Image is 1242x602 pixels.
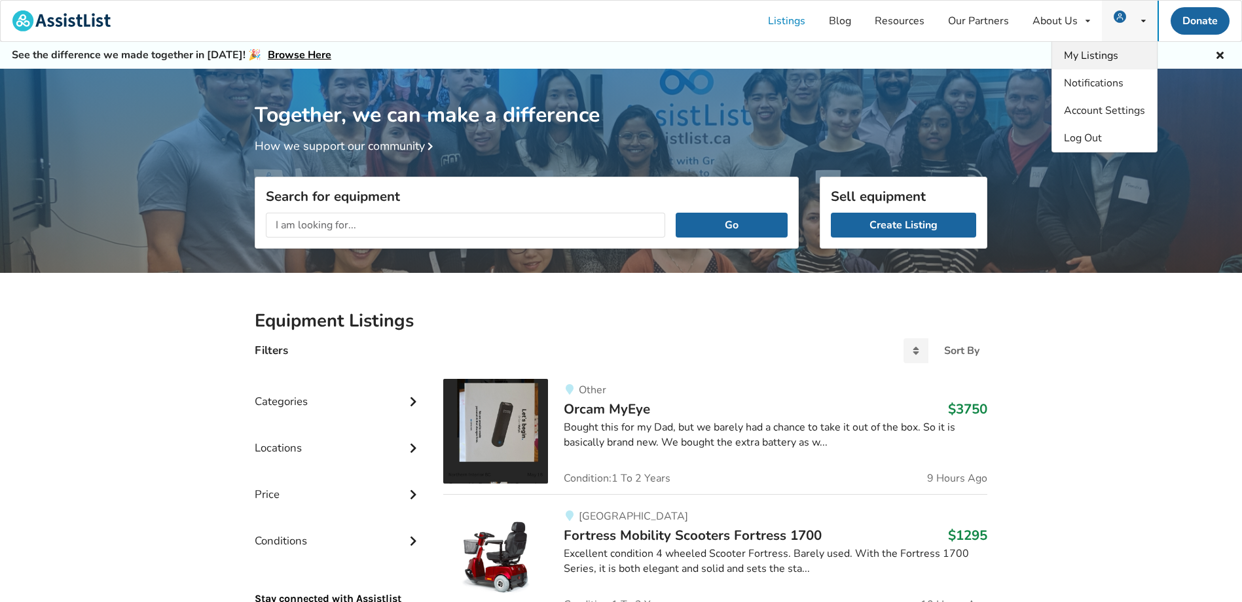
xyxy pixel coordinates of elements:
input: I am looking for... [266,213,665,238]
div: Categories [255,368,422,415]
span: My Listings [1064,48,1118,63]
a: vision aids-orcam myeyeOtherOrcam MyEye$3750Bought this for my Dad, but we barely had a chance to... [443,379,987,494]
img: vision aids-orcam myeye [443,379,548,484]
a: Resources [863,1,936,41]
div: Conditions [255,508,422,554]
h3: Search for equipment [266,188,788,205]
h2: Equipment Listings [255,310,987,332]
div: Price [255,461,422,508]
h1: Together, we can make a difference [255,69,987,128]
div: Locations [255,415,422,461]
span: Account Settings [1064,103,1145,118]
span: Other [579,383,606,397]
div: About Us [1032,16,1078,26]
span: Condition: 1 To 2 Years [564,473,670,484]
span: Orcam MyEye [564,400,650,418]
h3: $3750 [948,400,987,417]
button: Go [676,213,788,238]
div: Sort By [944,345,979,356]
div: Bought this for my Dad, but we barely had a chance to take it out of the box. So it is basically ... [564,420,987,450]
a: How we support our community [255,138,438,154]
a: Listings [756,1,817,41]
span: Fortress Mobility Scooters Fortress 1700 [564,526,822,544]
h5: See the difference we made together in [DATE]! 🎉 [12,48,331,62]
img: assistlist-logo [12,10,111,31]
h3: $1295 [948,527,987,544]
span: [GEOGRAPHIC_DATA] [579,509,688,523]
a: Our Partners [936,1,1021,41]
a: Create Listing [831,213,976,238]
img: user icon [1114,10,1126,23]
h3: Sell equipment [831,188,976,205]
span: 9 Hours Ago [927,473,987,484]
span: Notifications [1064,76,1123,90]
h4: Filters [255,343,288,358]
a: Donate [1171,7,1230,35]
span: Log Out [1064,131,1102,145]
div: Excellent condition 4 wheeled Scooter Fortress. Barely used. With the Fortress 1700 Series, it is... [564,546,987,576]
a: Blog [817,1,863,41]
a: Browse Here [268,48,331,62]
